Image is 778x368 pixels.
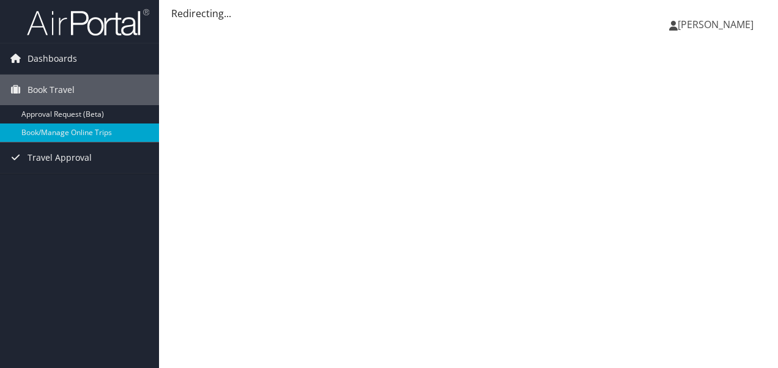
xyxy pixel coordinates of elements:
span: [PERSON_NAME] [678,18,754,31]
div: Redirecting... [171,6,766,21]
a: [PERSON_NAME] [669,6,766,43]
img: airportal-logo.png [27,8,149,37]
span: Travel Approval [28,142,92,173]
span: Book Travel [28,75,75,105]
span: Dashboards [28,43,77,74]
